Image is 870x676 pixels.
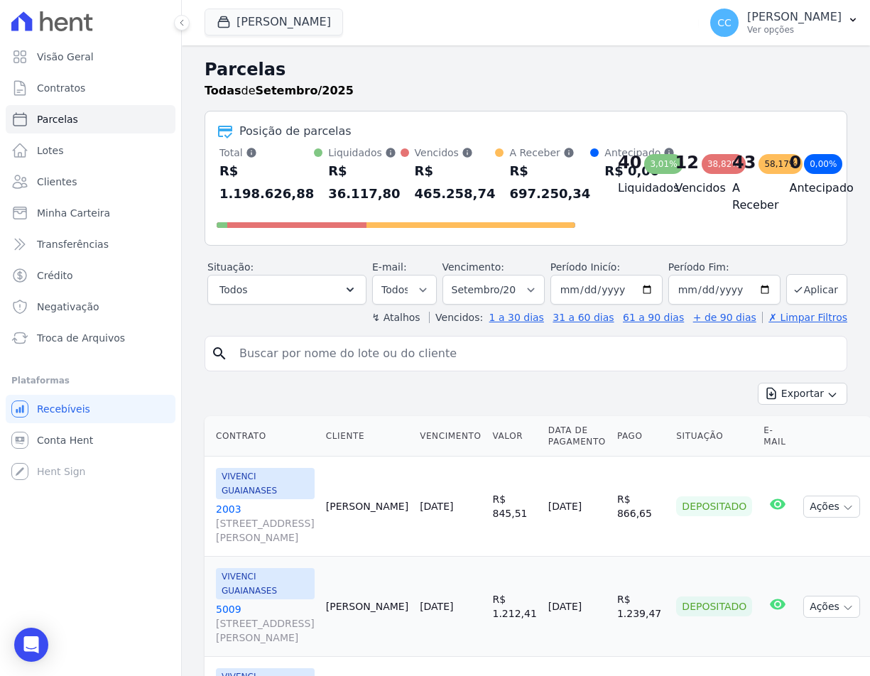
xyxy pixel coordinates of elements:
span: [STREET_ADDRESS][PERSON_NAME] [216,516,315,545]
span: Contratos [37,81,85,95]
div: Plataformas [11,372,170,389]
th: Vencimento [414,416,486,457]
strong: Setembro/2025 [256,84,354,97]
a: Clientes [6,168,175,196]
a: Crédito [6,261,175,290]
div: 0 [790,151,802,174]
div: Posição de parcelas [239,123,352,140]
th: Cliente [320,416,414,457]
span: Recebíveis [37,402,90,416]
td: R$ 866,65 [611,457,670,557]
h4: Vencidos [675,180,710,197]
a: [DATE] [420,601,453,612]
div: 12 [675,151,699,174]
td: R$ 1.239,47 [611,557,670,657]
td: [DATE] [543,557,611,657]
p: [PERSON_NAME] [747,10,842,24]
div: Total [219,146,314,160]
div: 3,01% [644,154,683,174]
th: E-mail [758,416,798,457]
a: Negativação [6,293,175,321]
a: Lotes [6,136,175,165]
button: CC [PERSON_NAME] Ver opções [699,3,870,43]
button: Ações [803,596,860,618]
label: ↯ Atalhos [371,312,420,323]
div: 43 [732,151,756,174]
div: Open Intercom Messenger [14,628,48,662]
div: A Receber [509,146,590,160]
td: R$ 845,51 [487,457,543,557]
button: Todos [207,275,366,305]
label: Vencimento: [442,261,504,273]
a: 1 a 30 dias [489,312,544,323]
div: 38,82% [702,154,746,174]
span: VIVENCI GUAIANASES [216,568,315,599]
div: R$ 1.198.626,88 [219,160,314,205]
a: ✗ Limpar Filtros [762,312,847,323]
span: [STREET_ADDRESS][PERSON_NAME] [216,616,315,645]
input: Buscar por nome do lote ou do cliente [231,339,841,368]
div: R$ 36.117,80 [328,160,400,205]
th: Contrato [205,416,320,457]
strong: Todas [205,84,241,97]
span: Minha Carteira [37,206,110,220]
a: Visão Geral [6,43,175,71]
h4: Liquidados [618,180,653,197]
div: 0,00% [804,154,842,174]
a: 31 a 60 dias [553,312,614,323]
label: Situação: [207,261,254,273]
div: Depositado [676,596,752,616]
span: CC [717,18,732,28]
a: Transferências [6,230,175,258]
a: Contratos [6,74,175,102]
label: Período Fim: [668,260,781,275]
h4: A Receber [732,180,767,214]
label: Vencidos: [429,312,483,323]
th: Pago [611,416,670,457]
a: + de 90 dias [693,312,756,323]
div: Depositado [676,496,752,516]
td: R$ 1.212,41 [487,557,543,657]
p: de [205,82,354,99]
th: Situação [670,416,758,457]
div: R$ 465.258,74 [415,160,496,205]
span: Troca de Arquivos [37,331,125,345]
div: 40 [618,151,641,174]
td: [PERSON_NAME] [320,457,414,557]
span: VIVENCI GUAIANASES [216,468,315,499]
span: Parcelas [37,112,78,126]
a: 2003[STREET_ADDRESS][PERSON_NAME] [216,502,315,545]
span: Negativação [37,300,99,314]
div: R$ 0,00 [604,160,675,182]
i: search [211,345,228,362]
button: Ações [803,496,860,518]
a: Conta Hent [6,426,175,454]
th: Valor [487,416,543,457]
td: [DATE] [543,457,611,557]
a: 61 a 90 dias [623,312,684,323]
h2: Parcelas [205,57,847,82]
span: Todos [219,281,247,298]
a: Parcelas [6,105,175,133]
label: Período Inicío: [550,261,620,273]
span: Crédito [37,268,73,283]
td: [PERSON_NAME] [320,557,414,657]
span: Lotes [37,143,64,158]
div: Liquidados [328,146,400,160]
div: R$ 697.250,34 [509,160,590,205]
span: Clientes [37,175,77,189]
a: Troca de Arquivos [6,324,175,352]
div: Antecipado [604,146,675,160]
div: 58,17% [758,154,803,174]
div: Vencidos [415,146,496,160]
span: Visão Geral [37,50,94,64]
button: Aplicar [786,274,847,305]
p: Ver opções [747,24,842,36]
span: Conta Hent [37,433,93,447]
label: E-mail: [372,261,407,273]
h4: Antecipado [790,180,825,197]
button: Exportar [758,383,847,405]
button: [PERSON_NAME] [205,9,343,36]
a: 5009[STREET_ADDRESS][PERSON_NAME] [216,602,315,645]
a: [DATE] [420,501,453,512]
